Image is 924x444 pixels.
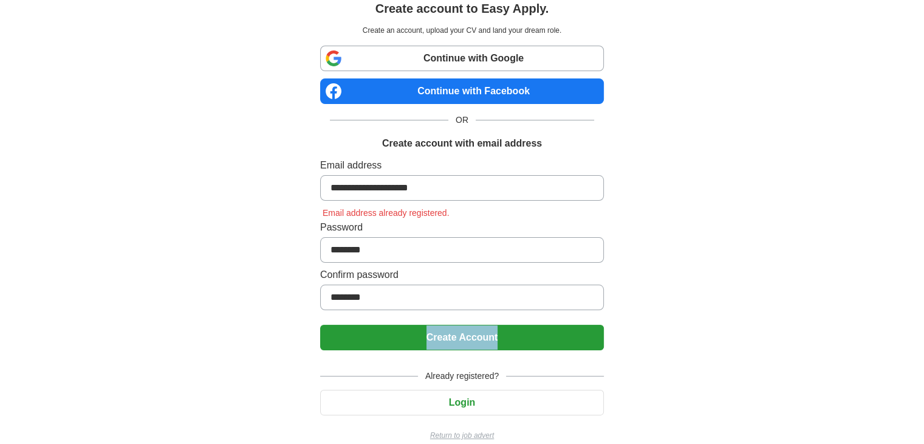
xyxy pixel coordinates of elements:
[323,25,601,36] p: Create an account, upload your CV and land your dream role.
[320,158,604,173] label: Email address
[320,78,604,104] a: Continue with Facebook
[320,46,604,71] a: Continue with Google
[320,220,604,235] label: Password
[320,390,604,415] button: Login
[448,114,476,127] span: OR
[320,397,604,408] a: Login
[320,325,604,350] button: Create Account
[320,208,452,218] span: Email address already registered.
[382,136,542,151] h1: Create account with email address
[320,268,604,282] label: Confirm password
[418,370,506,383] span: Already registered?
[320,430,604,441] a: Return to job advert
